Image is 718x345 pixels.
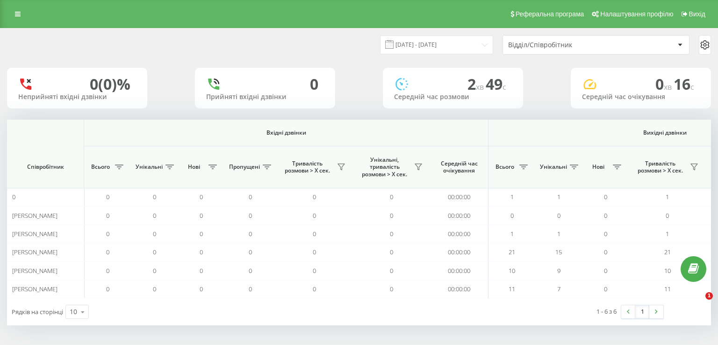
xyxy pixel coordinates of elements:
[313,266,316,275] span: 0
[206,93,324,101] div: Прийняті вхідні дзвінки
[12,285,57,293] span: [PERSON_NAME]
[313,248,316,256] span: 0
[674,74,694,94] span: 16
[557,193,560,201] span: 1
[430,225,488,243] td: 00:00:00
[437,160,481,174] span: Середній час очікування
[106,285,109,293] span: 0
[136,163,163,171] span: Унікальні
[633,160,687,174] span: Тривалість розмови > Х сек.
[200,193,203,201] span: 0
[390,211,393,220] span: 0
[106,230,109,238] span: 0
[280,160,334,174] span: Тривалість розмови > Х сек.
[510,193,514,201] span: 1
[690,82,694,92] span: c
[390,230,393,238] span: 0
[249,230,252,238] span: 0
[664,248,671,256] span: 21
[540,163,567,171] span: Унікальні
[229,163,260,171] span: Пропущені
[313,230,316,238] span: 0
[153,285,156,293] span: 0
[12,193,15,201] span: 0
[390,193,393,201] span: 0
[604,230,607,238] span: 0
[200,285,203,293] span: 0
[655,74,674,94] span: 0
[153,266,156,275] span: 0
[476,82,486,92] span: хв
[313,193,316,201] span: 0
[430,188,488,206] td: 00:00:00
[153,248,156,256] span: 0
[430,206,488,224] td: 00:00:00
[390,248,393,256] span: 0
[430,280,488,298] td: 00:00:00
[604,266,607,275] span: 0
[106,248,109,256] span: 0
[18,93,136,101] div: Неприйняті вхідні дзвінки
[358,156,411,178] span: Унікальні, тривалість розмови > Х сек.
[509,285,515,293] span: 11
[486,74,506,94] span: 49
[664,285,671,293] span: 11
[582,93,700,101] div: Середній час очікування
[604,211,607,220] span: 0
[12,308,63,316] span: Рядків на сторінці
[510,211,514,220] span: 0
[249,193,252,201] span: 0
[15,163,76,171] span: Співробітник
[666,230,669,238] span: 1
[503,82,506,92] span: c
[106,266,109,275] span: 0
[182,163,206,171] span: Нові
[108,129,464,137] span: Вхідні дзвінки
[516,10,584,18] span: Реферальна програма
[604,285,607,293] span: 0
[557,211,560,220] span: 0
[600,10,673,18] span: Налаштування профілю
[200,211,203,220] span: 0
[705,292,713,300] span: 1
[689,10,705,18] span: Вихід
[509,266,515,275] span: 10
[557,230,560,238] span: 1
[596,307,617,316] div: 1 - 6 з 6
[390,285,393,293] span: 0
[635,305,649,318] a: 1
[664,82,674,92] span: хв
[12,248,57,256] span: [PERSON_NAME]
[153,230,156,238] span: 0
[70,307,77,316] div: 10
[555,248,562,256] span: 15
[90,75,130,93] div: 0 (0)%
[200,230,203,238] span: 0
[467,74,486,94] span: 2
[89,163,112,171] span: Всього
[430,243,488,261] td: 00:00:00
[106,211,109,220] span: 0
[493,163,517,171] span: Всього
[686,292,709,315] iframe: Intercom live chat
[509,248,515,256] span: 21
[508,41,620,49] div: Відділ/Співробітник
[249,211,252,220] span: 0
[249,248,252,256] span: 0
[557,285,560,293] span: 7
[200,248,203,256] span: 0
[12,230,57,238] span: [PERSON_NAME]
[200,266,203,275] span: 0
[249,266,252,275] span: 0
[12,211,57,220] span: [PERSON_NAME]
[310,75,318,93] div: 0
[249,285,252,293] span: 0
[510,230,514,238] span: 1
[394,93,512,101] div: Середній час розмови
[12,266,57,275] span: [PERSON_NAME]
[153,211,156,220] span: 0
[313,211,316,220] span: 0
[153,193,156,201] span: 0
[430,261,488,280] td: 00:00:00
[604,193,607,201] span: 0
